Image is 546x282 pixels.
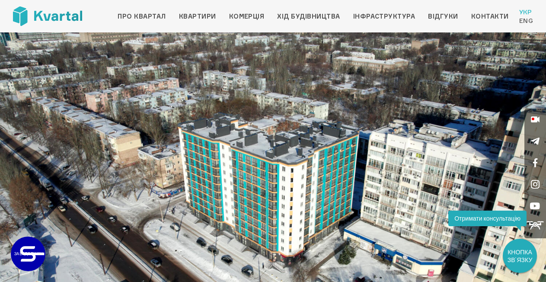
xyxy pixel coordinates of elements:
[13,6,82,26] img: Kvartal
[11,237,45,271] a: ЗАБУДОВНИК
[353,11,415,22] a: Інфраструктура
[448,211,527,226] div: Отримати консультацію
[15,251,43,256] text: ЗАБУДОВНИК
[277,11,340,22] a: Хід будівництва
[428,11,458,22] a: Відгуки
[504,240,536,272] div: КНОПКА ЗВ`ЯЗКУ
[229,11,265,22] a: Комерція
[471,11,509,22] a: Контакти
[519,8,533,16] a: Укр
[519,16,533,25] a: Eng
[118,11,166,22] a: Про квартал
[179,11,216,22] a: Квартири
